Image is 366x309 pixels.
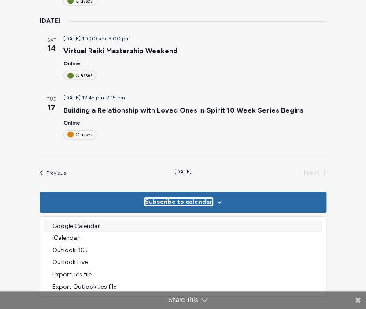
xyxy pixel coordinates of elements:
span: [DATE] 12:45 pm [63,95,104,101]
span: 2:15 pm [106,95,125,101]
button: Subscribe to calendar [145,198,212,206]
a: iCalendar [45,234,321,243]
a: Building a Relationship with Loved Ones in Spirit 10 Week Series Begins [63,106,303,115]
a: Export Outlook .ics file [45,283,321,291]
a: Outlook 365 [45,246,321,255]
div: Classes [63,71,96,80]
a: Virtual Reiki Mastership Weekend [63,47,177,55]
span: Sat [40,37,63,44]
time: - [63,95,125,101]
time: - [63,36,130,42]
span: Online [63,120,80,126]
span: 14 [40,42,63,54]
a: Export .ics file [45,270,321,279]
a: Google Calendar [45,222,321,231]
div: Classes [63,130,96,140]
time: [DATE] [40,16,60,26]
span: [DATE] 10:00 am [63,36,106,42]
span: Online [63,60,80,66]
span: Tue [40,96,63,103]
span: 3:00 pm [108,36,130,42]
a: Previous Events [40,168,66,178]
span: Previous [46,169,66,177]
span: 17 [40,102,63,114]
a: Outlook Live [45,258,321,267]
a: Click to select today's date [174,168,192,178]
